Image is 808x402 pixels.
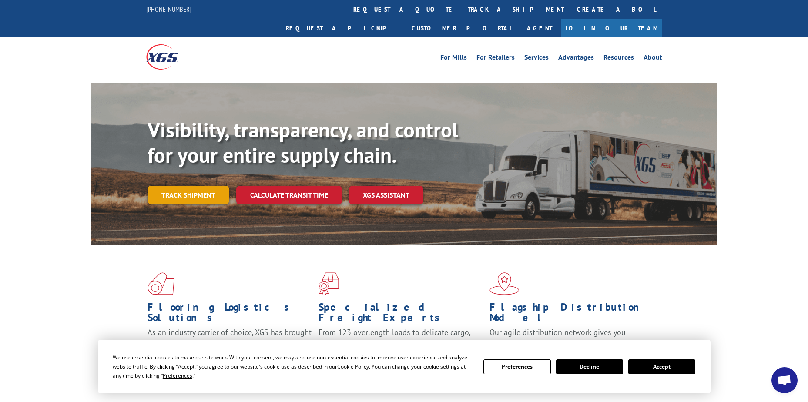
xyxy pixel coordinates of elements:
b: Visibility, transparency, and control for your entire supply chain. [148,116,458,168]
div: We use essential cookies to make our site work. With your consent, we may also use non-essential ... [113,353,473,380]
h1: Specialized Freight Experts [319,302,483,327]
img: xgs-icon-flagship-distribution-model-red [489,272,520,295]
h1: Flagship Distribution Model [489,302,654,327]
span: Preferences [163,372,192,379]
a: Agent [518,19,561,37]
span: Cookie Policy [337,363,369,370]
a: Join Our Team [561,19,662,37]
button: Accept [628,359,695,374]
span: Our agile distribution network gives you nationwide inventory management on demand. [489,327,650,348]
a: Customer Portal [405,19,518,37]
a: About [644,54,662,64]
h1: Flooring Logistics Solutions [148,302,312,327]
div: Cookie Consent Prompt [98,340,711,393]
a: For Mills [440,54,467,64]
a: Services [524,54,549,64]
a: Track shipment [148,186,229,204]
p: From 123 overlength loads to delicate cargo, our experienced staff knows the best way to move you... [319,327,483,366]
span: As an industry carrier of choice, XGS has brought innovation and dedication to flooring logistics... [148,327,312,358]
a: Resources [603,54,634,64]
a: Request a pickup [279,19,405,37]
a: For Retailers [476,54,515,64]
a: Open chat [771,367,798,393]
img: xgs-icon-focused-on-flooring-red [319,272,339,295]
img: xgs-icon-total-supply-chain-intelligence-red [148,272,174,295]
button: Preferences [483,359,550,374]
a: [PHONE_NUMBER] [146,5,191,13]
a: Calculate transit time [236,186,342,204]
a: XGS ASSISTANT [349,186,423,204]
a: Advantages [558,54,594,64]
button: Decline [556,359,623,374]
